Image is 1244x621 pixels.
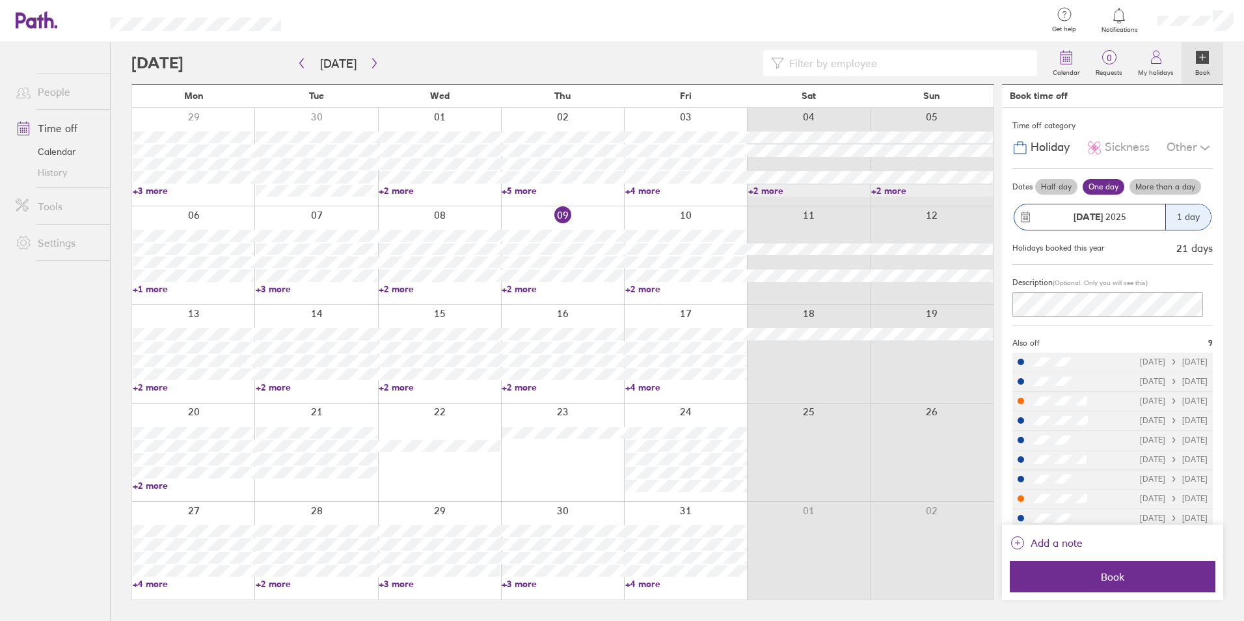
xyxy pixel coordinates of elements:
button: [DATE] [310,53,367,74]
div: [DATE] [DATE] [1140,416,1208,425]
button: Book [1010,561,1215,592]
label: Calendar [1045,65,1088,77]
label: Book [1187,65,1218,77]
a: +2 more [502,381,623,393]
a: +1 more [133,283,254,295]
span: Thu [554,90,571,101]
div: 21 days [1176,242,1213,254]
a: +2 more [379,283,500,295]
button: Add a note [1010,532,1083,553]
a: Calendar [1045,42,1088,84]
a: +3 more [502,578,623,590]
a: +2 more [379,381,500,393]
a: +2 more [133,381,254,393]
span: 0 [1088,53,1130,63]
div: [DATE] [DATE] [1140,396,1208,406]
label: One day [1083,179,1124,195]
button: [DATE] 20251 day [1012,197,1213,237]
div: [DATE] [DATE] [1140,455,1208,464]
span: Mon [184,90,204,101]
a: My holidays [1130,42,1182,84]
div: Time off category [1012,116,1213,135]
span: Notifications [1098,26,1141,34]
a: +4 more [133,578,254,590]
a: +3 more [379,578,500,590]
strong: [DATE] [1074,211,1103,223]
label: My holidays [1130,65,1182,77]
div: [DATE] [DATE] [1140,357,1208,366]
a: +2 more [748,185,870,197]
a: +4 more [625,381,747,393]
a: Settings [5,230,110,256]
span: 2025 [1074,212,1126,222]
div: [DATE] [DATE] [1140,514,1208,523]
a: +3 more [256,283,377,295]
a: History [5,162,110,183]
div: Book time off [1010,90,1068,101]
a: +2 more [256,381,377,393]
label: Requests [1088,65,1130,77]
span: Wed [430,90,450,101]
a: +5 more [502,185,623,197]
div: [DATE] [DATE] [1140,494,1208,503]
span: Tue [309,90,324,101]
span: Fri [680,90,692,101]
span: Dates [1012,182,1033,191]
a: +2 more [256,578,377,590]
div: [DATE] [DATE] [1140,475,1208,484]
div: [DATE] [DATE] [1140,435,1208,445]
span: 9 [1208,338,1213,348]
span: Book [1019,571,1206,583]
a: +2 more [502,283,623,295]
a: Book [1182,42,1223,84]
a: +2 more [871,185,993,197]
div: Holidays booked this year [1012,243,1105,253]
a: +2 more [625,283,747,295]
div: 1 day [1165,204,1211,230]
a: 0Requests [1088,42,1130,84]
a: +3 more [133,185,254,197]
a: Tools [5,193,110,219]
span: Holiday [1031,141,1070,154]
span: Also off [1012,338,1040,348]
label: More than a day [1129,179,1201,195]
div: [DATE] [DATE] [1140,377,1208,386]
span: Sun [923,90,940,101]
a: +2 more [133,480,254,491]
span: Sickness [1105,141,1150,154]
span: (Optional. Only you will see this) [1053,279,1148,287]
a: +4 more [625,578,747,590]
label: Half day [1035,179,1077,195]
a: +4 more [625,185,747,197]
a: Time off [5,115,110,141]
span: Description [1012,277,1053,287]
div: Other [1167,135,1213,160]
a: People [5,79,110,105]
a: Calendar [5,141,110,162]
span: Add a note [1031,532,1083,553]
span: Sat [802,90,816,101]
a: +2 more [379,185,500,197]
input: Filter by employee [784,51,1029,76]
span: Get help [1043,25,1085,33]
a: Notifications [1098,7,1141,34]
